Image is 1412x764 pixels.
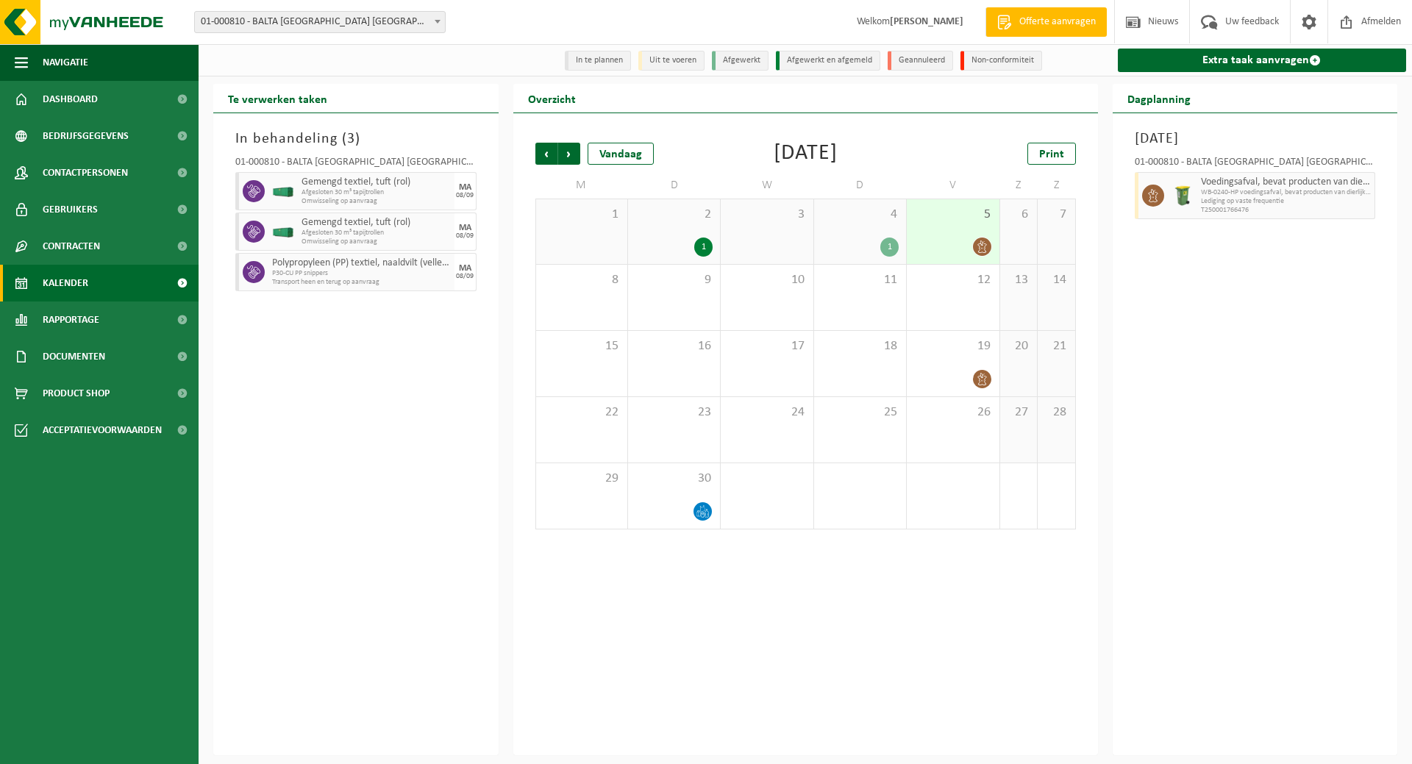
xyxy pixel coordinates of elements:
[1135,157,1376,172] div: 01-000810 - BALTA [GEOGRAPHIC_DATA] [GEOGRAPHIC_DATA] - [GEOGRAPHIC_DATA]
[456,273,474,280] div: 08/09
[1045,338,1067,354] span: 21
[638,51,705,71] li: Uit te voeren
[347,132,355,146] span: 3
[565,51,631,71] li: In te plannen
[914,404,991,421] span: 26
[814,172,907,199] td: D
[776,51,880,71] li: Afgewerkt en afgemeld
[235,128,477,150] h3: In behandeling ( )
[1118,49,1407,72] a: Extra taak aanvragen
[888,51,953,71] li: Geannuleerd
[513,84,591,113] h2: Overzicht
[1008,272,1030,288] span: 13
[1201,206,1372,215] span: T250001766476
[1201,176,1372,188] span: Voedingsafval, bevat producten van dierlijke oorsprong, onverpakt, categorie 3
[302,238,451,246] span: Omwisseling op aanvraag
[543,471,620,487] span: 29
[635,207,713,223] span: 2
[43,338,105,375] span: Documenten
[302,229,451,238] span: Afgesloten 30 m³ tapijtrollen
[635,404,713,421] span: 23
[914,207,991,223] span: 5
[880,238,899,257] div: 1
[272,226,294,238] img: HK-XA-30-GN-00
[459,264,471,273] div: MA
[1027,143,1076,165] a: Print
[721,172,813,199] td: W
[235,157,477,172] div: 01-000810 - BALTA [GEOGRAPHIC_DATA] [GEOGRAPHIC_DATA] - [GEOGRAPHIC_DATA]
[821,338,899,354] span: 18
[1172,185,1194,207] img: WB-0240-HPE-GN-50
[43,301,99,338] span: Rapportage
[635,471,713,487] span: 30
[43,375,110,412] span: Product Shop
[1045,404,1067,421] span: 28
[43,265,88,301] span: Kalender
[543,338,620,354] span: 15
[302,217,451,229] span: Gemengd textiel, tuft (rol)
[1008,338,1030,354] span: 20
[728,272,805,288] span: 10
[558,143,580,165] span: Volgende
[985,7,1107,37] a: Offerte aanvragen
[43,81,98,118] span: Dashboard
[302,197,451,206] span: Omwisseling op aanvraag
[1016,15,1099,29] span: Offerte aanvragen
[43,44,88,81] span: Navigatie
[1008,207,1030,223] span: 6
[43,228,100,265] span: Contracten
[272,269,451,278] span: P30-CU PP snippers
[543,272,620,288] span: 8
[195,12,445,32] span: 01-000810 - BALTA OUDENAARDE NV - OUDENAARDE
[821,207,899,223] span: 4
[821,404,899,421] span: 25
[1038,172,1075,199] td: Z
[960,51,1042,71] li: Non-conformiteit
[821,272,899,288] span: 11
[914,338,991,354] span: 19
[728,207,805,223] span: 3
[302,188,451,197] span: Afgesloten 30 m³ tapijtrollen
[543,207,620,223] span: 1
[635,338,713,354] span: 16
[890,16,963,27] strong: [PERSON_NAME]
[459,183,471,192] div: MA
[1045,272,1067,288] span: 14
[694,238,713,257] div: 1
[628,172,721,199] td: D
[194,11,446,33] span: 01-000810 - BALTA OUDENAARDE NV - OUDENAARDE
[1135,128,1376,150] h3: [DATE]
[907,172,999,199] td: V
[456,192,474,199] div: 08/09
[1008,404,1030,421] span: 27
[1045,207,1067,223] span: 7
[43,154,128,191] span: Contactpersonen
[43,118,129,154] span: Bedrijfsgegevens
[774,143,838,165] div: [DATE]
[1201,197,1372,206] span: Lediging op vaste frequentie
[728,404,805,421] span: 24
[728,338,805,354] span: 17
[302,176,451,188] span: Gemengd textiel, tuft (rol)
[914,272,991,288] span: 12
[1039,149,1064,160] span: Print
[1113,84,1205,113] h2: Dagplanning
[43,412,162,449] span: Acceptatievoorwaarden
[1201,188,1372,197] span: WB-0240-HP voedingsafval, bevat producten van dierlijke oors
[213,84,342,113] h2: Te verwerken taken
[543,404,620,421] span: 22
[459,224,471,232] div: MA
[272,257,451,269] span: Polypropyleen (PP) textiel, naaldvilt (vellen / linten)
[535,143,557,165] span: Vorige
[43,191,98,228] span: Gebruikers
[272,278,451,287] span: Transport heen en terug op aanvraag
[535,172,628,199] td: M
[456,232,474,240] div: 08/09
[712,51,769,71] li: Afgewerkt
[588,143,654,165] div: Vandaag
[272,186,294,197] img: HK-XA-30-GN-00
[1000,172,1038,199] td: Z
[635,272,713,288] span: 9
